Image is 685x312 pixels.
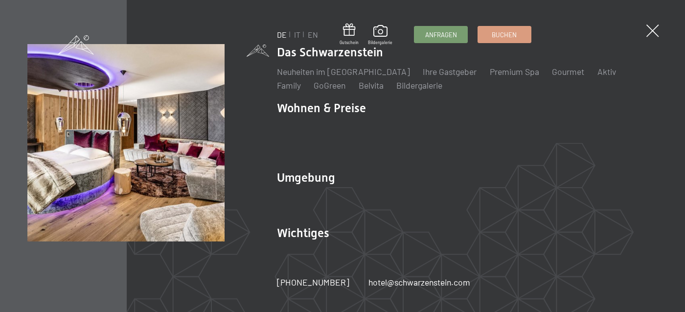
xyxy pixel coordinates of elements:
a: Anfragen [414,26,467,43]
a: Ihre Gastgeber [423,66,477,77]
span: [PHONE_NUMBER] [277,277,349,288]
span: Gutschein [340,40,359,46]
a: IT [294,30,300,39]
a: Aktiv [597,66,616,77]
a: GoGreen [314,80,345,91]
a: Neuheiten im [GEOGRAPHIC_DATA] [277,66,410,77]
a: DE [277,30,287,39]
a: [PHONE_NUMBER] [277,276,349,288]
a: Bildergalerie [396,80,442,91]
span: Buchen [492,30,517,39]
a: Gourmet [552,66,584,77]
a: Family [277,80,301,91]
a: Bildergalerie [368,25,392,46]
a: Gutschein [340,24,359,46]
a: Buchen [478,26,531,43]
a: EN [308,30,318,39]
span: Anfragen [425,30,457,39]
span: Bildergalerie [368,40,392,46]
a: Premium Spa [490,66,539,77]
a: Belvita [359,80,384,91]
a: hotel@schwarzenstein.com [368,276,470,288]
